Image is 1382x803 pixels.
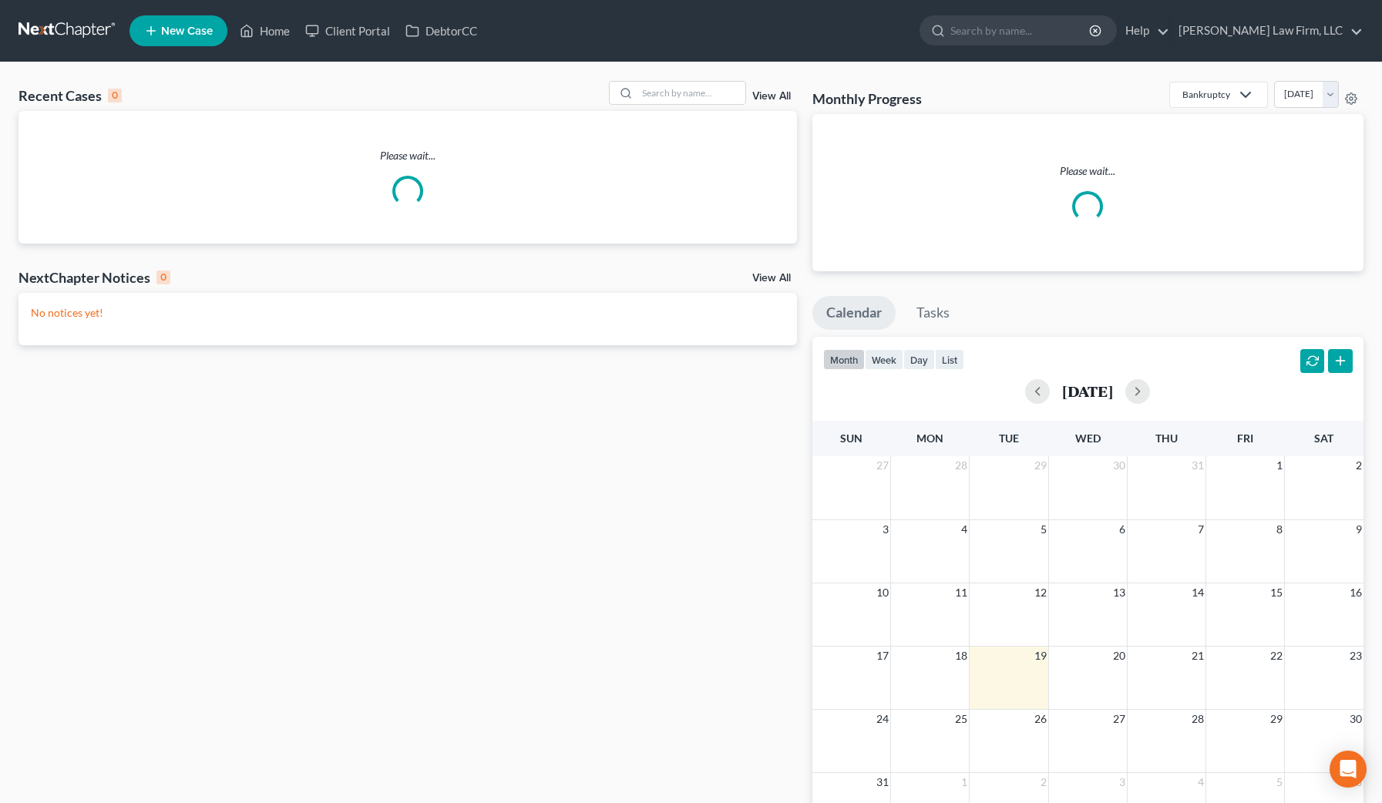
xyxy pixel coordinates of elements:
div: Bankruptcy [1182,88,1230,101]
span: 18 [953,647,969,665]
span: Sat [1314,432,1333,445]
span: 17 [875,647,890,665]
div: Open Intercom Messenger [1330,751,1367,788]
span: 6 [1118,520,1127,539]
a: View All [752,91,791,102]
span: 5 [1275,773,1284,791]
span: 8 [1275,520,1284,539]
span: 29 [1033,456,1048,475]
a: Client Portal [298,17,398,45]
span: 9 [1354,520,1364,539]
span: 4 [1196,773,1205,791]
span: 23 [1348,647,1364,665]
h2: [DATE] [1062,383,1113,399]
span: 2 [1039,773,1048,791]
span: 10 [875,583,890,602]
a: Tasks [903,296,963,330]
span: 30 [1111,456,1127,475]
span: 26 [1033,710,1048,728]
button: day [903,349,935,370]
span: 25 [953,710,969,728]
a: [PERSON_NAME] Law Firm, LLC [1171,17,1363,45]
div: 0 [156,270,170,284]
span: 3 [881,520,890,539]
span: 24 [875,710,890,728]
a: Calendar [812,296,896,330]
button: list [935,349,964,370]
input: Search by name... [950,16,1091,45]
span: Mon [916,432,943,445]
span: New Case [161,25,213,37]
span: 28 [953,456,969,475]
span: 20 [1111,647,1127,665]
span: 31 [875,773,890,791]
p: Please wait... [18,148,797,163]
a: Help [1118,17,1169,45]
span: Fri [1237,432,1253,445]
span: 27 [1111,710,1127,728]
span: 11 [953,583,969,602]
span: 5 [1039,520,1048,539]
span: 4 [960,520,969,539]
span: Sun [840,432,862,445]
div: Recent Cases [18,86,122,105]
span: 1 [960,773,969,791]
span: 22 [1269,647,1284,665]
input: Search by name... [637,82,745,104]
span: Wed [1075,432,1101,445]
h3: Monthly Progress [812,89,922,108]
span: 28 [1190,710,1205,728]
span: 16 [1348,583,1364,602]
span: 31 [1190,456,1205,475]
div: NextChapter Notices [18,268,170,287]
span: 19 [1033,647,1048,665]
span: 1 [1275,456,1284,475]
span: 7 [1196,520,1205,539]
button: week [865,349,903,370]
span: 27 [875,456,890,475]
a: View All [752,273,791,284]
span: 13 [1111,583,1127,602]
p: Please wait... [825,163,1351,179]
p: No notices yet! [31,305,785,321]
a: DebtorCC [398,17,485,45]
div: 0 [108,89,122,102]
span: Tue [999,432,1019,445]
span: 29 [1269,710,1284,728]
button: month [823,349,865,370]
span: 15 [1269,583,1284,602]
a: Home [232,17,298,45]
span: 12 [1033,583,1048,602]
span: 2 [1354,456,1364,475]
span: 30 [1348,710,1364,728]
span: 14 [1190,583,1205,602]
span: 3 [1118,773,1127,791]
span: 21 [1190,647,1205,665]
span: Thu [1155,432,1178,445]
